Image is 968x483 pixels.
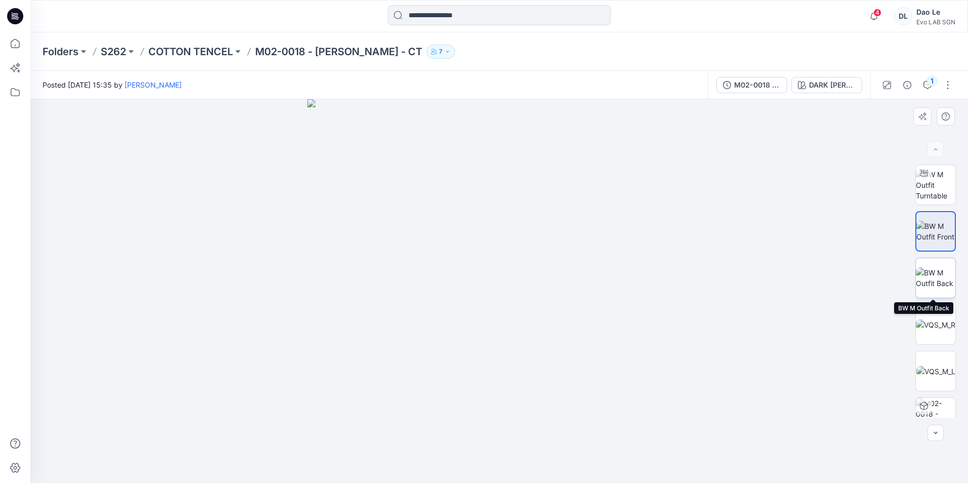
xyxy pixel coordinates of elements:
[255,45,422,59] p: M02-0018 - [PERSON_NAME] - CT
[894,7,912,25] div: DL
[916,6,955,18] div: Dao Le
[916,221,955,242] img: BW M Outfit Front
[919,77,936,93] button: 1
[307,99,691,483] img: eyJhbGciOiJIUzI1NiIsImtpZCI6IjAiLCJzbHQiOiJzZXMiLCJ0eXAiOiJKV1QifQ.eyJkYXRhIjp7InR5cGUiOiJzdG9yYW...
[791,77,862,93] button: DARK [PERSON_NAME]
[916,319,955,330] img: VQS_M_R
[734,79,781,91] div: M02-0018 - [PERSON_NAME] - COTTON TENCEL
[148,45,233,59] a: COTTON TENCEL
[916,267,955,289] img: BW M Outfit Back
[716,77,787,93] button: M02-0018 - [PERSON_NAME] - COTTON TENCEL
[916,169,955,201] img: BW M Outfit Turntable
[125,80,182,89] a: [PERSON_NAME]
[916,398,955,437] img: M02-0018 - DAVE Pants - COTTON TENCEL DARK LODEN
[426,45,455,59] button: 7
[927,76,937,86] div: 1
[873,9,881,17] span: 4
[809,79,856,91] div: DARK [PERSON_NAME]
[899,77,915,93] button: Details
[43,79,182,90] span: Posted [DATE] 15:35 by
[916,18,955,26] div: Evo LAB SGN
[43,45,78,59] a: Folders
[439,46,442,57] p: 7
[101,45,126,59] a: S262
[916,366,955,377] img: VQS_M_L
